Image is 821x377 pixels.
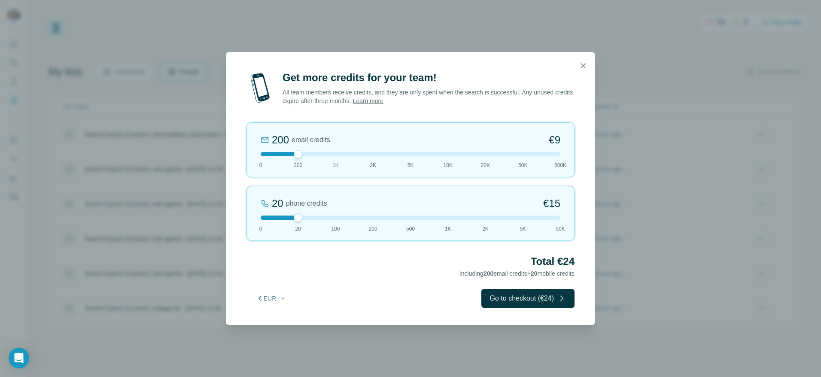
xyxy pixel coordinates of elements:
[482,225,489,233] span: 2K
[520,225,526,233] span: 5K
[543,197,560,210] span: €15
[483,270,493,277] span: 200
[259,225,262,233] span: 0
[272,197,283,210] div: 20
[9,348,29,368] div: Open Intercom Messenger
[353,97,383,104] a: Learn more
[549,133,560,147] span: €9
[295,225,301,233] span: 20
[331,225,340,233] span: 100
[246,71,274,105] img: mobile-phone
[518,161,527,169] span: 50K
[554,161,566,169] span: 500K
[246,255,575,268] h2: Total €24
[481,161,490,169] span: 20K
[406,225,415,233] span: 500
[459,270,575,277] span: Including email credits + mobile credits
[286,198,327,209] span: phone credits
[556,225,565,233] span: 50K
[259,161,262,169] span: 0
[445,225,451,233] span: 1K
[252,291,292,306] button: € EUR
[531,270,538,277] span: 20
[407,161,414,169] span: 5K
[272,133,289,147] div: 200
[294,161,302,169] span: 200
[444,161,453,169] span: 10K
[481,289,575,308] button: Go to checkout (€24)
[332,161,339,169] span: 1K
[292,135,330,145] span: email credits
[369,225,377,233] span: 200
[283,88,575,105] p: All team members receive credits, and they are only spent when the search is successful. Any unus...
[370,161,376,169] span: 2K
